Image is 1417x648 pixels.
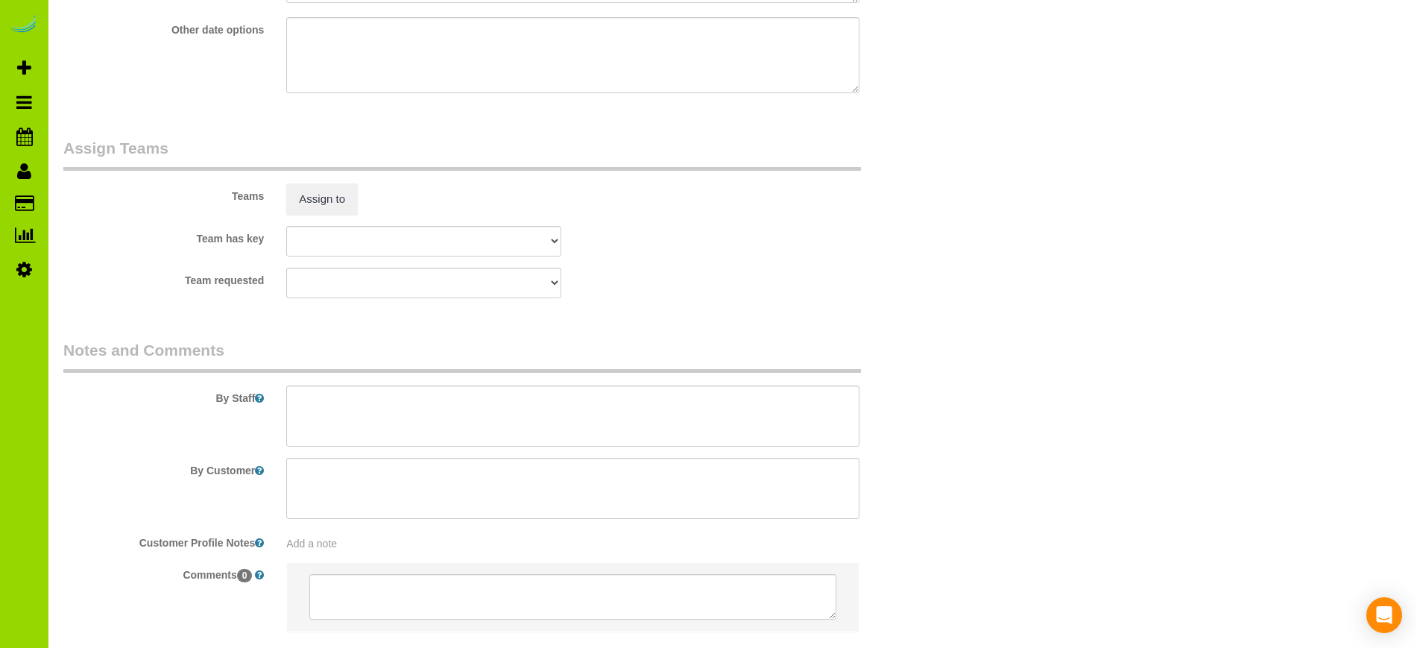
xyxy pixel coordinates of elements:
[52,226,275,246] label: Team has key
[286,183,358,215] button: Assign to
[52,386,275,406] label: By Staff
[9,15,39,36] img: Automaid Logo
[52,183,275,204] label: Teams
[52,17,275,37] label: Other date options
[286,538,337,550] span: Add a note
[237,569,253,582] span: 0
[63,339,861,373] legend: Notes and Comments
[52,268,275,288] label: Team requested
[63,137,861,171] legend: Assign Teams
[1366,597,1402,633] div: Open Intercom Messenger
[52,562,275,582] label: Comments
[52,530,275,550] label: Customer Profile Notes
[52,458,275,478] label: By Customer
